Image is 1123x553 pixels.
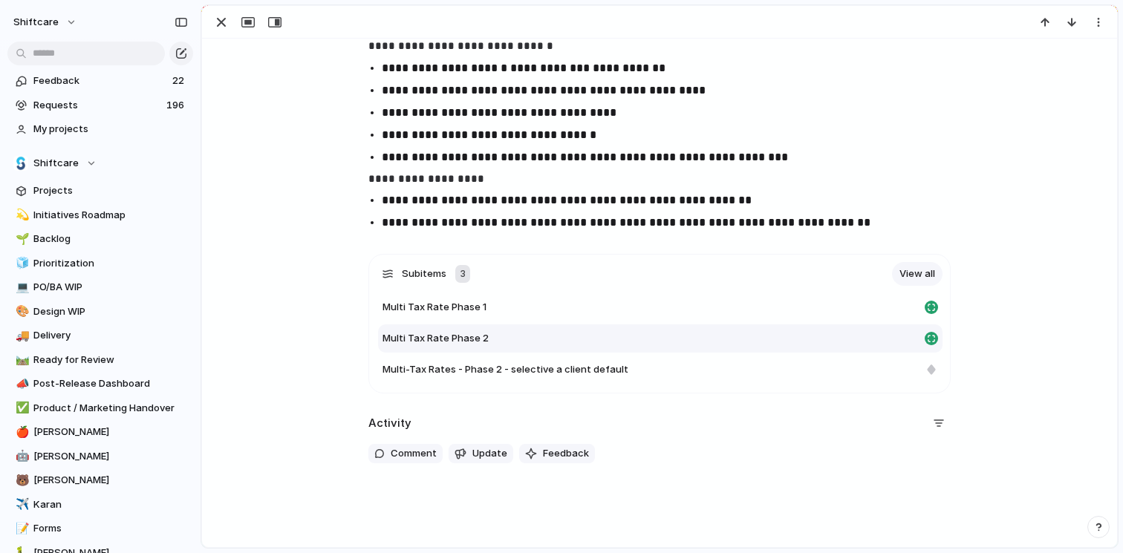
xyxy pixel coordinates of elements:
span: Forms [33,521,188,536]
button: 🛤️ [13,353,28,367]
a: 🍎[PERSON_NAME] [7,421,193,443]
span: Initiatives Roadmap [33,208,188,223]
div: 🧊 [16,255,26,272]
span: Update [472,446,507,461]
a: 🛤️Ready for Review [7,349,193,371]
span: [PERSON_NAME] [33,425,188,439]
span: Feedback [33,73,168,88]
button: ✅ [13,401,28,416]
span: [PERSON_NAME] [33,449,188,464]
a: My projects [7,118,193,140]
span: Multi-Tax Rates - Phase 2 - selective a client default [383,362,628,377]
span: Product / Marketing Handover [33,401,188,416]
div: 🌱 [16,231,26,248]
div: 🐻 [16,472,26,489]
div: 💻 [16,279,26,296]
a: Feedback22 [7,70,193,92]
span: Backlog [33,232,188,246]
a: 💻PO/BA WIP [7,276,193,298]
button: 📣 [13,376,28,391]
a: 🎨Design WIP [7,301,193,323]
span: Shiftcare [33,156,79,171]
span: Subitems [402,266,446,281]
button: Comment [368,444,443,463]
span: Projects [33,183,188,198]
a: 🧊Prioritization [7,252,193,275]
span: 22 [172,73,187,88]
button: 🚚 [13,328,28,343]
div: 🍎 [16,424,26,441]
span: Ready for Review [33,353,188,367]
span: Feedback [543,446,589,461]
a: 🤖[PERSON_NAME] [7,445,193,468]
a: ✅Product / Marketing Handover [7,397,193,419]
a: View all [892,262,943,286]
div: 💫 [16,206,26,223]
span: Prioritization [33,256,188,271]
div: 3 [455,265,470,283]
span: PO/BA WIP [33,280,188,295]
button: 💫 [13,208,28,223]
div: 📣 [16,376,26,393]
button: ✈️ [13,497,28,512]
button: 🐻 [13,473,28,488]
a: Projects [7,180,193,202]
span: Post-Release Dashboard [33,376,188,391]
span: Delivery [33,328,188,343]
div: 📝 [16,520,26,537]
button: shiftcare [7,10,85,34]
a: 🚚Delivery [7,324,193,347]
span: Design WIP [33,304,188,319]
a: 🐻[PERSON_NAME] [7,469,193,491]
span: [PERSON_NAME] [33,473,188,488]
div: ✈️ [16,496,26,513]
button: Feedback [519,444,595,463]
span: Multi Tax Rate Phase 1 [383,300,486,315]
div: 🤖 [16,448,26,465]
div: 🎨 [16,303,26,320]
button: 📝 [13,521,28,536]
button: 🤖 [13,449,28,464]
a: 🌱Backlog [7,228,193,250]
button: 🌱 [13,232,28,246]
a: 💫Initiatives Roadmap [7,204,193,226]
span: shiftcare [13,15,59,30]
span: 196 [166,98,187,113]
a: 📝Forms [7,517,193,540]
button: 🧊 [13,256,28,271]
a: ✈️Karan [7,494,193,516]
span: My projects [33,122,188,137]
a: 📣Post-Release Dashboard [7,373,193,395]
div: ✅ [16,399,26,416]
div: 🚚 [16,327,26,344]
button: 🎨 [13,304,28,319]
a: Requests196 [7,94,193,117]
span: Requests [33,98,162,113]
h2: Activity [368,415,411,432]
button: Shiftcare [7,152,193,174]
span: Karan [33,497,188,512]
button: 💻 [13,280,28,295]
button: Update [449,444,513,463]
div: 🛤️ [16,351,26,368]
span: Multi Tax Rate Phase 2 [383,331,489,346]
span: Comment [391,446,437,461]
button: 🍎 [13,425,28,439]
